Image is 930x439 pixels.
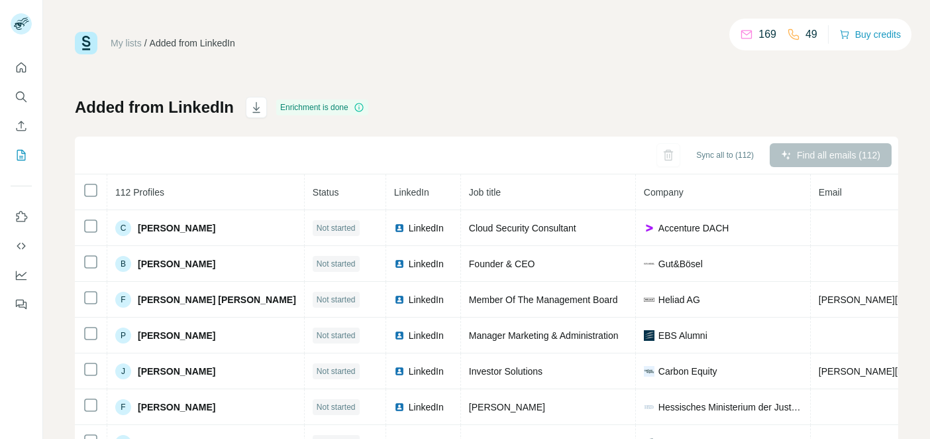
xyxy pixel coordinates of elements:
[644,402,654,412] img: company-logo
[317,294,356,306] span: Not started
[75,32,97,54] img: Surfe Logo
[644,330,654,341] img: company-logo
[658,257,703,271] span: Gut&Bösel
[758,27,776,42] p: 169
[644,223,654,233] img: company-logo
[469,187,501,198] span: Job title
[115,256,131,272] div: B
[644,259,654,269] img: company-logo
[394,330,405,341] img: LinkedIn logo
[115,328,131,344] div: P
[644,187,684,198] span: Company
[409,221,444,235] span: LinkedIn
[317,401,356,413] span: Not started
[317,258,356,270] span: Not started
[138,401,215,414] span: [PERSON_NAME]
[138,365,215,378] span: [PERSON_NAME]
[11,205,32,229] button: Use Surfe on LinkedIn
[469,259,535,269] span: Founder & CEO
[658,329,707,342] span: EBS Alumni
[409,401,444,414] span: LinkedIn
[469,366,542,377] span: Investor Solutions
[138,293,296,306] span: [PERSON_NAME] [PERSON_NAME]
[138,221,215,235] span: [PERSON_NAME]
[394,294,405,305] img: LinkedIn logo
[115,292,131,308] div: F
[75,97,234,118] h1: Added from LinkedIn
[138,329,215,342] span: [PERSON_NAME]
[469,402,545,412] span: [PERSON_NAME]
[111,38,142,48] a: My lists
[317,222,356,234] span: Not started
[11,143,32,167] button: My lists
[839,25,901,44] button: Buy credits
[115,399,131,415] div: F
[394,223,405,233] img: LinkedIn logo
[658,221,729,235] span: Accenture DACH
[819,187,842,198] span: Email
[11,234,32,258] button: Use Surfe API
[644,294,654,305] img: company-logo
[469,223,576,233] span: Cloud Security Consultant
[409,365,444,378] span: LinkedIn
[394,366,405,377] img: LinkedIn logo
[394,402,405,412] img: LinkedIn logo
[138,257,215,271] span: [PERSON_NAME]
[409,293,444,306] span: LinkedIn
[11,56,32,80] button: Quick start
[11,292,32,316] button: Feedback
[313,187,339,198] span: Status
[11,114,32,138] button: Enrich CSV
[696,149,754,161] span: Sync all to (112)
[644,366,654,377] img: company-logo
[144,36,147,50] li: /
[150,36,235,50] div: Added from LinkedIn
[805,27,817,42] p: 49
[317,365,356,377] span: Not started
[658,365,717,378] span: Carbon Equity
[11,263,32,287] button: Dashboard
[115,363,131,379] div: J
[469,294,618,305] span: Member Of The Management Board
[115,220,131,236] div: C
[409,329,444,342] span: LinkedIn
[276,99,368,115] div: Enrichment is done
[658,401,802,414] span: Hessisches Ministerium der Justiz und für den Rechtsstaat (@Justiz__Hessen)
[394,259,405,269] img: LinkedIn logo
[317,330,356,342] span: Not started
[469,330,619,341] span: Manager Marketing & Administration
[115,187,164,198] span: 112 Profiles
[687,145,763,165] button: Sync all to (112)
[394,187,429,198] span: LinkedIn
[658,293,700,306] span: Heliad AG
[11,85,32,109] button: Search
[409,257,444,271] span: LinkedIn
